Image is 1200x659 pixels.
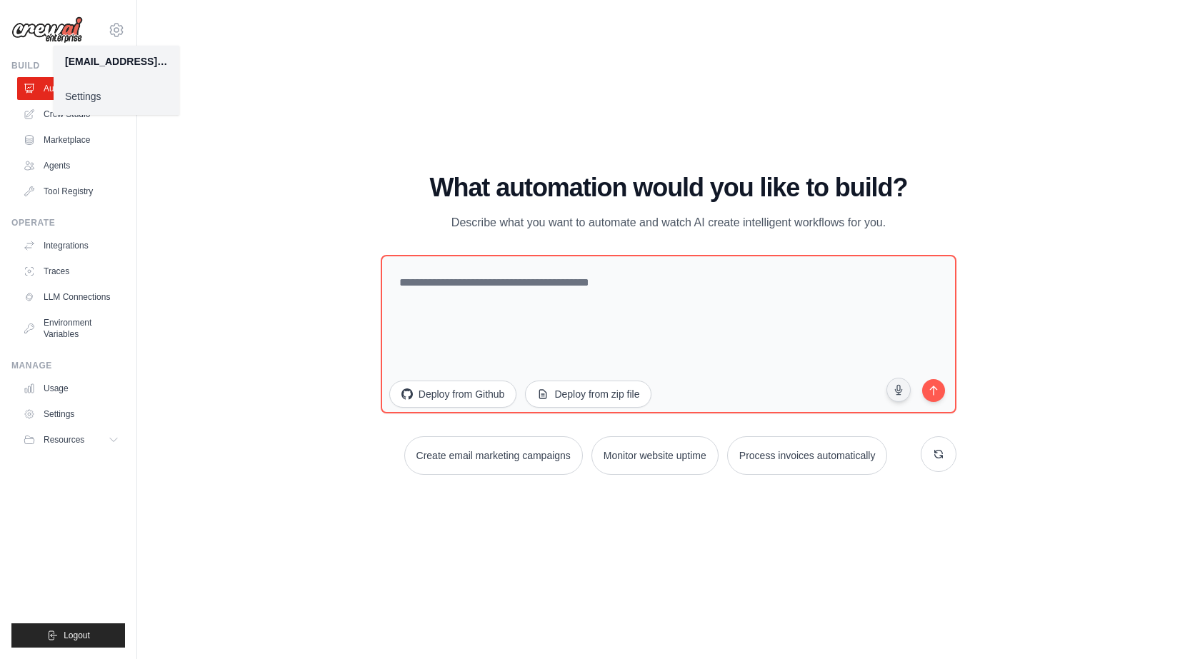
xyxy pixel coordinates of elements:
[17,154,125,177] a: Agents
[64,630,90,641] span: Logout
[11,16,83,44] img: Logo
[381,173,956,202] h1: What automation would you like to build?
[17,311,125,346] a: Environment Variables
[17,286,125,308] a: LLM Connections
[65,54,168,69] div: [EMAIL_ADDRESS][DOMAIN_NAME]
[17,129,125,151] a: Marketplace
[17,234,125,257] a: Integrations
[429,213,909,232] p: Describe what you want to automate and watch AI create intelligent workflows for you.
[11,217,125,228] div: Operate
[404,436,583,475] button: Create email marketing campaigns
[17,377,125,400] a: Usage
[525,381,651,408] button: Deploy from zip file
[17,403,125,426] a: Settings
[11,360,125,371] div: Manage
[17,180,125,203] a: Tool Registry
[17,260,125,283] a: Traces
[389,381,517,408] button: Deploy from Github
[17,103,125,126] a: Crew Studio
[1129,590,1200,659] iframe: Chat Widget
[44,434,84,446] span: Resources
[54,84,179,109] a: Settings
[1129,590,1200,659] div: Widget de chat
[17,428,125,451] button: Resources
[591,436,719,475] button: Monitor website uptime
[17,77,125,100] a: Automations
[11,623,125,648] button: Logout
[727,436,888,475] button: Process invoices automatically
[11,60,125,71] div: Build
